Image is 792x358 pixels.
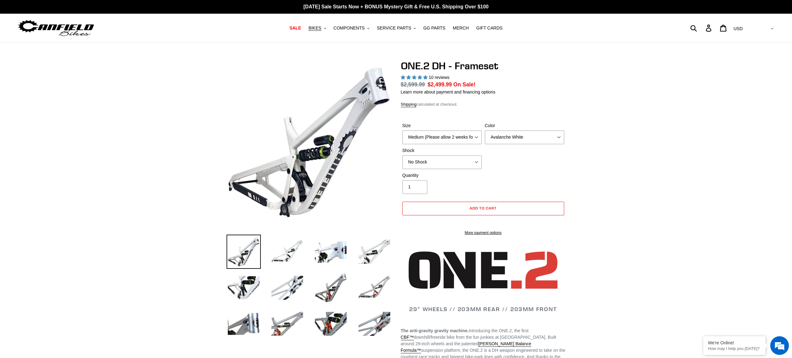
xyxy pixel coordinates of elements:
span: BIKES [308,25,321,31]
a: GIFT CARDS [473,24,506,32]
span: SALE [289,25,301,31]
img: Load image into Gallery viewer, ONE.2 DH - Frameset [314,271,348,305]
img: Load image into Gallery viewer, ONE.2 DH - Frameset [270,307,304,341]
span: 10 reviews [429,75,449,80]
label: Size [402,122,482,129]
div: We're Online! [708,340,761,345]
span: SERVICE PARTS [377,25,411,31]
a: GG PARTS [420,24,448,32]
img: Load image into Gallery viewer, ONE.2 DH - Frameset [270,235,304,269]
img: Canfield Bikes [17,18,95,38]
strong: The anti-gravity gravity machine. [401,328,469,333]
img: Load image into Gallery viewer, ONE.2 DH - Frameset [227,235,261,269]
span: 29" WHEELS // 203MM REAR // 203MM FRONT [409,305,557,313]
a: MERCH [450,24,472,32]
img: Load image into Gallery viewer, ONE.2 DH - Frameset [270,271,304,305]
button: Add to cart [402,202,564,215]
button: SERVICE PARTS [374,24,419,32]
button: COMPONENTS [330,24,373,32]
span: $2,499.99 [428,81,452,88]
img: Load image into Gallery viewer, ONE.2 DH - Frameset [314,235,348,269]
input: Search [694,21,710,35]
span: GG PARTS [423,25,445,31]
span: On Sale! [453,80,476,89]
label: Shock [402,147,482,154]
span: MERCH [453,25,469,31]
img: Load image into Gallery viewer, ONE.2 DH - Frameset [227,307,261,341]
a: Shipping [401,102,417,107]
a: More payment options [402,230,564,236]
a: CBF™ [401,335,414,340]
a: SALE [286,24,304,32]
img: Load image into Gallery viewer, ONE.2 DH - Frameset [357,235,391,269]
img: Load image into Gallery viewer, ONE.2 DH - Frameset [314,307,348,341]
img: Load image into Gallery viewer, ONE.2 DH - Frameset [357,271,391,305]
span: COMPONENTS [334,25,365,31]
img: Load image into Gallery viewer, ONE.2 DH - Frameset [357,307,391,341]
span: 5.00 stars [401,75,429,80]
s: $2,599.99 [401,81,425,88]
span: Add to cart [470,206,497,210]
h1: ONE.2 DH - Frameset [401,60,566,72]
p: How may I help you today? [708,346,761,351]
img: Load image into Gallery viewer, ONE.2 DH - Frameset [227,271,261,305]
div: calculated at checkout. [401,101,566,108]
a: [PERSON_NAME] Balance Formula™ [401,341,531,353]
span: GIFT CARDS [476,25,503,31]
a: Learn more about payment and financing options [401,89,495,94]
button: BIKES [305,24,329,32]
label: Color [485,122,564,129]
label: Quantity [402,172,482,179]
